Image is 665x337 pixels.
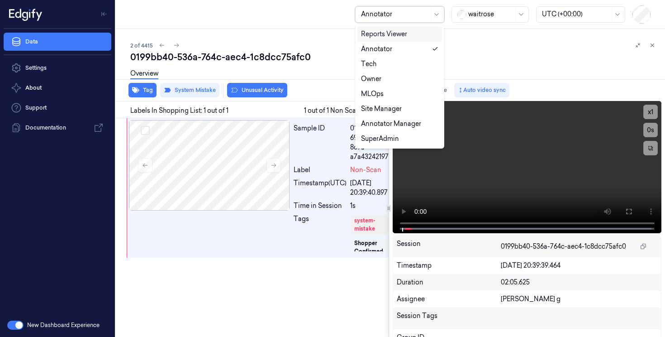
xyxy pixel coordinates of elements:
button: 0s [643,123,658,137]
div: Session [397,239,501,254]
div: Owner [361,74,381,84]
div: 1s [350,201,392,211]
div: [DATE] 20:39:39.464 [501,261,657,270]
div: MLOps [361,89,384,99]
div: Sample ID [294,124,347,162]
div: Timestamp [397,261,501,270]
a: Documentation [4,119,111,137]
div: Session Tags [397,311,501,326]
a: Support [4,99,111,117]
div: Annotator [361,44,392,54]
button: Select row [141,126,150,135]
div: Timestamp (UTC) [294,178,347,197]
div: [DATE] 20:39:40.897 [350,178,392,197]
span: 0199bb40-536a-764c-aec4-1c8dcc75afc0 [501,242,626,251]
a: Overview [130,69,158,79]
a: Data [4,33,111,51]
div: Time in Session [294,201,347,211]
button: Tag [128,83,157,97]
div: Label [294,165,347,175]
button: About [4,79,111,97]
div: Tags [294,214,347,252]
div: Reports Viewer [361,29,407,39]
div: Assignee [397,294,501,304]
div: Annotator Manager [361,119,421,129]
button: Toggle Navigation [97,7,111,21]
a: Settings [4,59,111,77]
span: 1 out of 1 Non Scans [304,105,385,116]
button: Auto video sync [454,83,509,97]
span: Labels In Shopping List: 1 out of 1 [130,106,228,116]
button: Unusual Activity [227,83,287,97]
span: Non-Scan [350,165,381,175]
div: Duration [397,278,501,287]
div: SuperAdmin [361,134,399,144]
div: 0199bb40-536a-764c-aec4-1c8dcc75afc0 [130,51,658,63]
div: Site Manager [361,104,402,114]
div: Shopper Confirmed [354,239,385,255]
span: 2 of 4415 [130,42,153,49]
div: system-mistake [354,217,385,233]
div: Tech [361,59,376,69]
button: x1 [643,105,658,119]
div: [PERSON_NAME] g [501,294,657,304]
button: System Mistake [160,83,219,97]
div: 0199bb40-69a3-7308-8c9a-a7a43242197a [350,124,392,162]
div: 02:05.625 [501,278,657,287]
